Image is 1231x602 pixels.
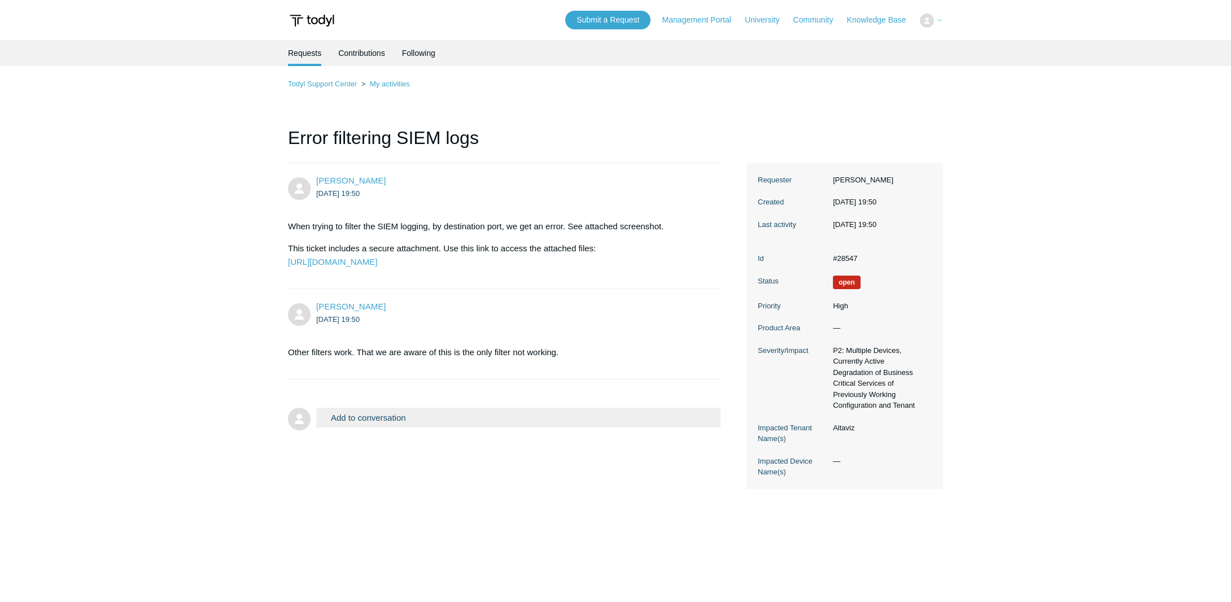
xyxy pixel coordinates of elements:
[288,40,321,66] li: Requests
[316,302,386,311] span: Chuck Poff
[662,14,743,26] a: Management Portal
[359,80,410,88] li: My activities
[288,220,709,233] p: When trying to filter the SIEM logging, by destination port, we get an error. See attached screen...
[316,315,360,324] time: 2025-09-30T19:50:45Z
[758,253,827,264] dt: Id
[847,14,918,26] a: Knowledge Base
[827,456,932,467] dd: —
[758,276,827,287] dt: Status
[758,322,827,334] dt: Product Area
[316,189,360,198] time: 2025-09-30T19:50:15Z
[288,124,721,163] h1: Error filtering SIEM logs
[793,14,845,26] a: Community
[833,220,876,229] time: 2025-09-30T19:50:45+00:00
[827,175,932,186] dd: [PERSON_NAME]
[758,456,827,478] dt: Impacted Device Name(s)
[288,257,377,267] a: [URL][DOMAIN_NAME]
[827,322,932,334] dd: —
[370,80,410,88] a: My activities
[758,422,827,444] dt: Impacted Tenant Name(s)
[565,11,651,29] a: Submit a Request
[827,253,932,264] dd: #28547
[827,345,932,411] dd: P2: Multiple Devices, Currently Active Degradation of Business Critical Services of Previously Wo...
[758,197,827,208] dt: Created
[745,14,791,26] a: University
[402,40,435,66] a: Following
[316,176,386,185] a: [PERSON_NAME]
[833,276,861,289] span: We are working on a response for you
[288,10,336,31] img: Todyl Support Center Help Center home page
[316,408,721,427] button: Add to conversation
[758,175,827,186] dt: Requester
[316,176,386,185] span: Chuck Poff
[827,422,932,434] dd: Altaviz
[758,300,827,312] dt: Priority
[288,80,357,88] a: Todyl Support Center
[288,80,359,88] li: Todyl Support Center
[288,242,709,269] p: This ticket includes a secure attachment. Use this link to access the attached files:
[833,198,876,206] time: 2025-09-30T19:50:15+00:00
[316,302,386,311] a: [PERSON_NAME]
[758,345,827,356] dt: Severity/Impact
[338,40,385,66] a: Contributions
[758,219,827,230] dt: Last activity
[827,300,932,312] dd: High
[288,346,709,359] p: Other filters work. That we are aware of this is the only filter not working.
